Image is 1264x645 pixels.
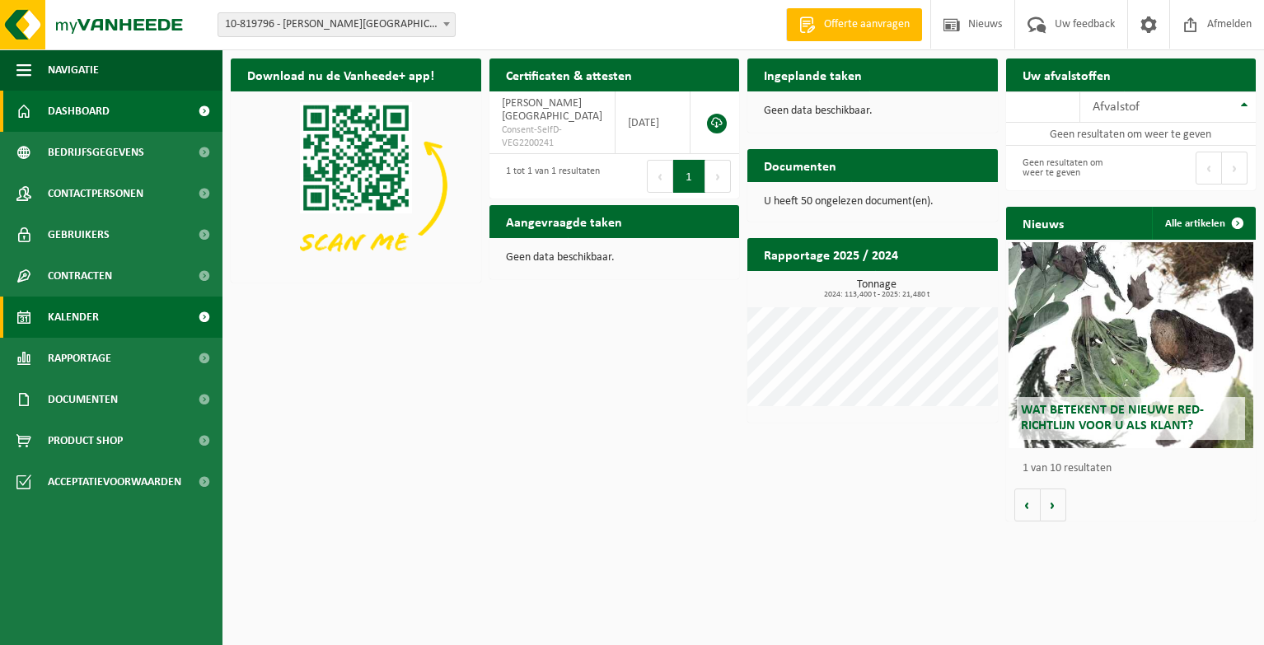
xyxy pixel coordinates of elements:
span: 10-819796 - DECOSTER THOMAS - OUDENBURG [218,13,455,36]
p: Geen data beschikbaar. [764,105,981,117]
a: Wat betekent de nieuwe RED-richtlijn voor u als klant? [1009,242,1253,448]
button: Next [1222,152,1248,185]
span: Afvalstof [1093,100,1140,114]
span: Dashboard [48,91,110,132]
span: 10-819796 - DECOSTER THOMAS - OUDENBURG [218,12,456,37]
button: Previous [1196,152,1222,185]
span: Gebruikers [48,214,110,255]
span: [PERSON_NAME][GEOGRAPHIC_DATA] [502,97,602,123]
h2: Aangevraagde taken [489,205,639,237]
span: Rapportage [48,338,111,379]
p: 1 van 10 resultaten [1023,463,1248,474]
h2: Uw afvalstoffen [1006,58,1127,91]
h2: Certificaten & attesten [489,58,648,91]
a: Offerte aanvragen [786,8,922,41]
span: Bedrijfsgegevens [48,132,144,173]
span: Documenten [48,379,118,420]
span: 2024: 113,400 t - 2025: 21,480 t [756,291,998,299]
span: Acceptatievoorwaarden [48,461,181,502]
span: Consent-SelfD-VEG2200241 [502,124,602,150]
span: Contactpersonen [48,173,143,214]
img: Download de VHEPlus App [231,91,481,279]
span: Navigatie [48,49,99,91]
span: Contracten [48,255,112,297]
td: [DATE] [616,91,691,154]
span: Offerte aanvragen [820,16,914,33]
a: Bekijk rapportage [875,270,996,303]
h3: Tonnage [756,279,998,299]
a: Alle artikelen [1152,207,1254,240]
button: Volgende [1041,488,1066,521]
h2: Documenten [747,149,853,181]
td: Geen resultaten om weer te geven [1006,123,1257,146]
div: Geen resultaten om weer te geven [1014,150,1123,186]
p: Geen data beschikbaar. [506,252,723,264]
h2: Ingeplande taken [747,58,878,91]
span: Product Shop [48,420,123,461]
span: Wat betekent de nieuwe RED-richtlijn voor u als klant? [1021,404,1204,432]
span: Kalender [48,297,99,338]
button: Previous [647,160,673,193]
h2: Rapportage 2025 / 2024 [747,238,915,270]
p: U heeft 50 ongelezen document(en). [764,196,981,208]
div: 1 tot 1 van 1 resultaten [498,158,600,194]
button: Next [705,160,731,193]
h2: Download nu de Vanheede+ app! [231,58,451,91]
button: Vorige [1014,488,1041,521]
button: 1 [673,160,705,193]
h2: Nieuws [1006,207,1080,239]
